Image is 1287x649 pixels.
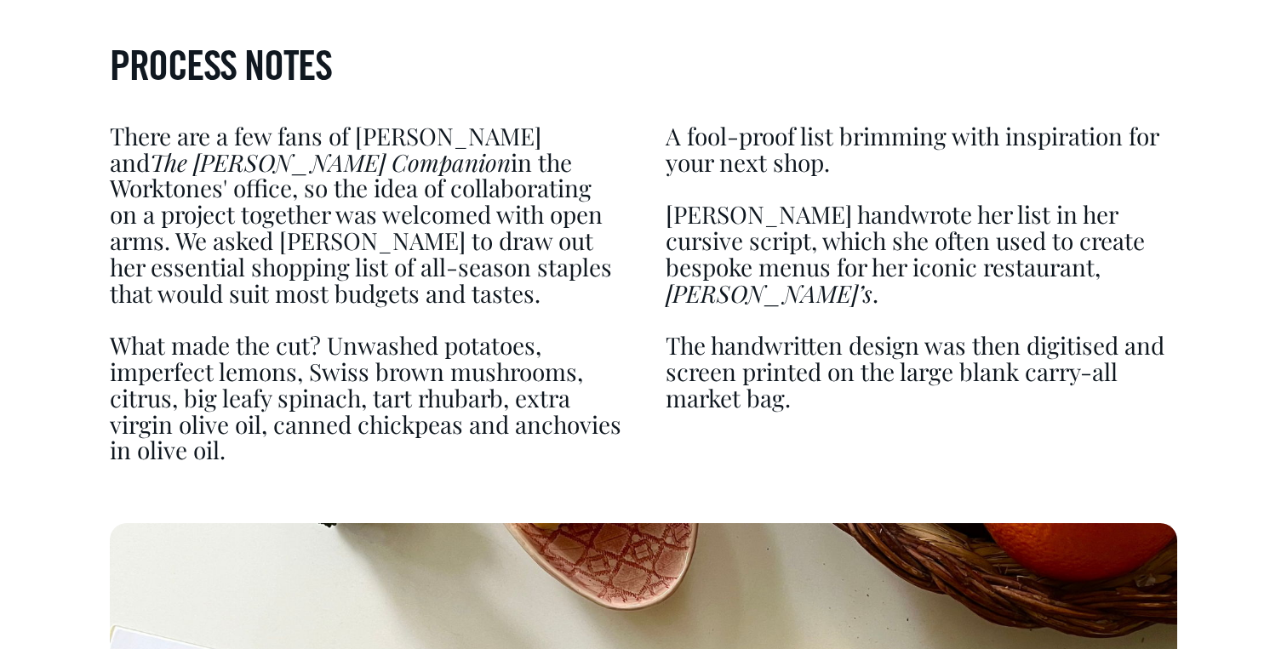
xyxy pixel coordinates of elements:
[110,123,621,307] p: There are a few fans of [PERSON_NAME] and in the Worktones' office, so the idea of collaborating ...
[666,333,1177,411] p: The handwritten design was then digitised and screen printed on the large blank carry-all market ...
[666,123,1177,176] p: A fool-proof list brimming with inspiration for your next shop.
[666,202,1177,306] p: [PERSON_NAME] handwrote her list in her cursive script, which she often used to create bespoke me...
[110,333,621,464] p: What made the cut? Unwashed potatoes, imperfect lemons, Swiss brown mushrooms, citrus, big leafy ...
[150,146,511,178] em: The [PERSON_NAME] Companion
[666,277,872,309] em: [PERSON_NAME]’s
[110,44,1177,94] h3: PROCESS NOTES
